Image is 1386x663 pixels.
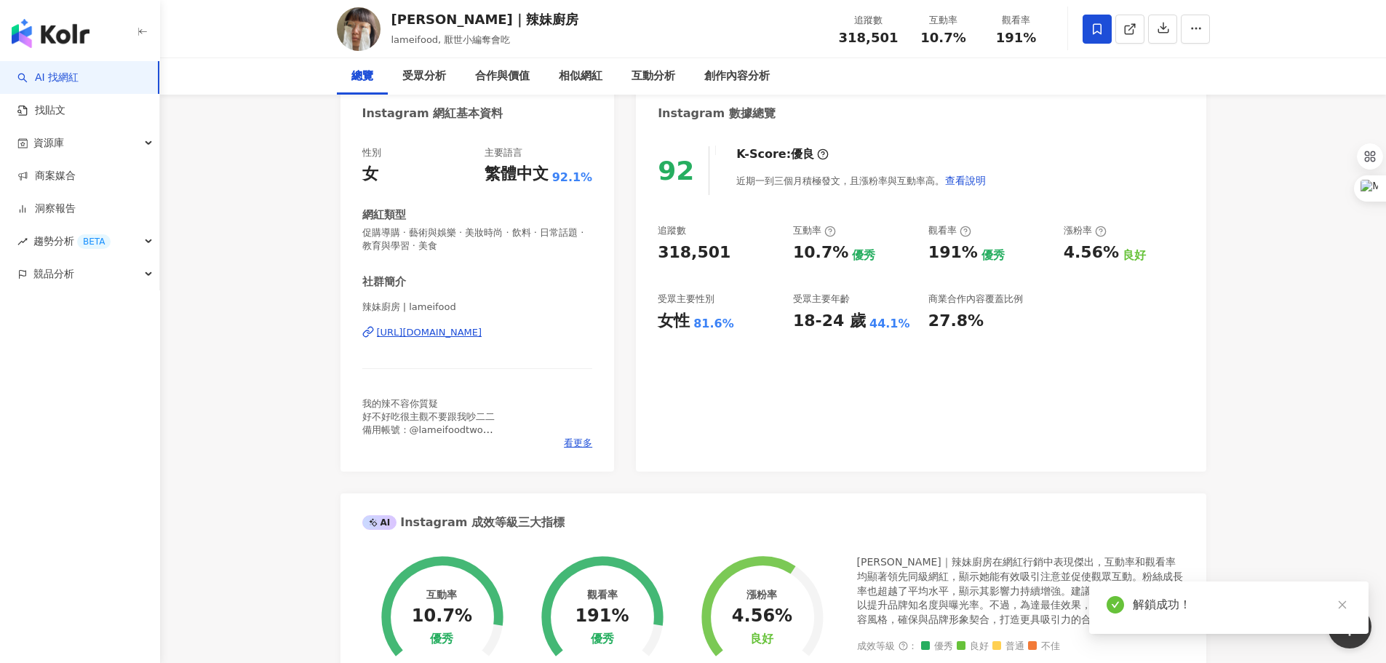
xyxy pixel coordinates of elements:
span: 191% [996,31,1037,45]
span: 10.7% [920,31,965,45]
span: 我的辣不容你質疑 好不好吃很主觀不要跟我吵二二 備用帳號：@lameifoodtwo 如🈶️合作請寄郵件謝謝您們 📪：[EMAIL_ADDRESS][DOMAIN_NAME] [362,398,549,462]
span: 資源庫 [33,127,64,159]
div: 優良 [791,146,814,162]
span: close [1337,600,1347,610]
span: lameifood, 厭世小編奪會吃 [391,34,511,45]
div: 18-24 歲 [793,310,866,333]
div: [PERSON_NAME]｜辣妹廚房在網紅行銷中表現傑出，互動率和觀看率均顯著領先同級網紅，顯示她能有效吸引注意並促使觀眾互動。粉絲成長率也超越了平均水平，顯示其影響力持續增強。建議廠商考慮與她... [857,555,1184,627]
div: 互動率 [426,589,457,600]
div: Instagram 數據總覽 [658,106,776,122]
a: 找貼文 [17,103,65,118]
div: 191% [575,606,629,627]
span: 查看說明 [945,175,986,186]
span: rise [17,237,28,247]
div: 10.7% [793,242,848,264]
span: 優秀 [921,641,953,652]
div: 44.1% [869,316,910,332]
div: 優秀 [852,247,875,263]
a: searchAI 找網紅 [17,71,79,85]
div: 總覽 [351,68,373,85]
div: 觀看率 [587,589,618,600]
div: 10.7% [412,606,472,627]
div: 優秀 [591,632,614,646]
div: 92 [658,156,694,186]
div: 社群簡介 [362,274,406,290]
div: 受眾主要年齡 [793,293,850,306]
a: 洞察報告 [17,202,76,216]
a: [URL][DOMAIN_NAME] [362,326,593,339]
div: Instagram 網紅基本資料 [362,106,503,122]
div: 漲粉率 [1064,224,1107,237]
span: 普通 [992,641,1024,652]
div: 互動率 [916,13,971,28]
img: logo [12,19,89,48]
div: 合作與價值 [475,68,530,85]
div: 性別 [362,146,381,159]
div: 主要語言 [485,146,522,159]
div: 女 [362,163,378,186]
span: 促購導購 · 藝術與娛樂 · 美妝時尚 · 飲料 · 日常話題 · 教育與學習 · 美食 [362,226,593,253]
span: 辣妹廚房 | lameifood [362,301,593,314]
div: 觀看率 [989,13,1044,28]
div: 商業合作內容覆蓋比例 [928,293,1023,306]
div: 追蹤數 [658,224,686,237]
div: 優秀 [430,632,453,646]
span: 318,501 [839,30,899,45]
div: 女性 [658,310,690,333]
div: [URL][DOMAIN_NAME] [377,326,482,339]
div: 相似網紅 [559,68,602,85]
a: 商案媒合 [17,169,76,183]
div: 受眾分析 [402,68,446,85]
div: 81.6% [693,316,734,332]
div: K-Score : [736,146,829,162]
div: 互動分析 [632,68,675,85]
div: 近期一到三個月積極發文，且漲粉率與互動率高。 [736,166,987,195]
div: 成效等級 ： [857,641,1184,652]
span: 良好 [957,641,989,652]
div: 追蹤數 [839,13,899,28]
div: 解鎖成功！ [1133,596,1351,614]
div: AI [362,515,397,530]
div: 4.56% [1064,242,1119,264]
div: [PERSON_NAME]｜辣妹廚房 [391,10,578,28]
div: 漲粉率 [746,589,777,600]
div: 觀看率 [928,224,971,237]
div: 繁體中文 [485,163,549,186]
div: 27.8% [928,310,984,333]
button: 查看說明 [944,166,987,195]
div: 318,501 [658,242,730,264]
span: 不佳 [1028,641,1060,652]
div: 互動率 [793,224,836,237]
span: 92.1% [552,170,593,186]
span: 競品分析 [33,258,74,290]
div: 優秀 [981,247,1005,263]
img: KOL Avatar [337,7,381,51]
div: 191% [928,242,978,264]
div: Instagram 成效等級三大指標 [362,515,565,531]
span: check-circle [1107,596,1124,614]
div: 網紅類型 [362,207,406,223]
span: 趨勢分析 [33,225,111,258]
div: 良好 [750,632,773,646]
div: 受眾主要性別 [658,293,714,306]
div: 良好 [1123,247,1146,263]
span: 看更多 [564,437,592,450]
div: 4.56% [732,606,792,627]
div: 創作內容分析 [704,68,770,85]
div: BETA [77,234,111,249]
